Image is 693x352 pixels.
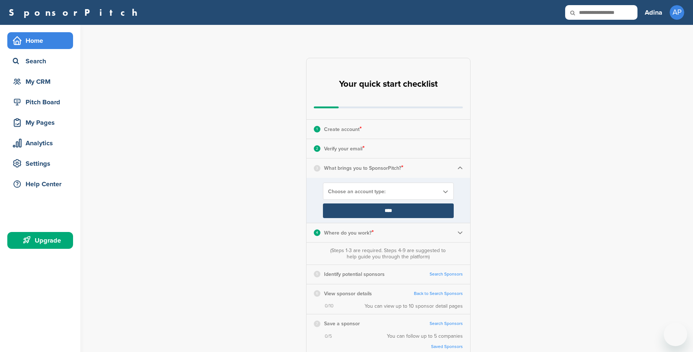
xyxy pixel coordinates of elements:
div: (Steps 1-3 are required. Steps 4-9 are suggested to help guide you through the platform) [328,247,448,260]
div: 1 [314,126,320,132]
div: Help Center [11,177,73,191]
p: Save a sponsor [324,319,360,328]
a: Search Sponsors [430,272,463,277]
a: Settings [7,155,73,172]
p: Verify your email [324,144,365,153]
a: Help Center [7,176,73,192]
a: Back to Search Sponsors [414,291,463,296]
a: Pitch Board [7,94,73,111]
p: What brings you to SponsorPitch? [324,163,403,173]
p: View sponsor details [324,289,372,298]
div: My CRM [11,75,73,88]
img: Checklist arrow 2 [457,230,463,235]
div: Analytics [11,136,73,150]
a: Search [7,53,73,70]
p: Create account [324,124,362,134]
div: Pitch Board [11,96,73,109]
img: Checklist arrow 1 [457,165,463,171]
h3: Adina [645,7,662,18]
a: SponsorPitch [9,8,142,17]
a: Adina [645,4,662,20]
h2: Your quick start checklist [339,76,438,92]
div: Home [11,34,73,47]
div: My Pages [11,116,73,129]
div: 7 [314,321,320,327]
div: Search [11,55,73,68]
span: Choose an account type: [328,188,439,195]
div: 4 [314,229,320,236]
div: Settings [11,157,73,170]
span: 0/10 [325,303,334,309]
a: Home [7,32,73,49]
a: Upgrade [7,232,73,249]
div: 3 [314,165,320,172]
a: My Pages [7,114,73,131]
div: 2 [314,145,320,152]
div: 5 [314,271,320,277]
div: You can view up to 10 sponsor detail pages [365,303,463,309]
p: Where do you work? [324,228,374,237]
a: Saved Sponsors [394,344,463,349]
a: My CRM [7,73,73,90]
a: Analytics [7,135,73,151]
span: 0/5 [325,333,332,340]
div: 6 [314,290,320,297]
a: Search Sponsors [430,321,463,326]
iframe: Button to launch messaging window [664,323,687,346]
div: Upgrade [11,234,73,247]
span: AP [670,5,684,20]
p: Identify potential sponsors [324,270,385,279]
